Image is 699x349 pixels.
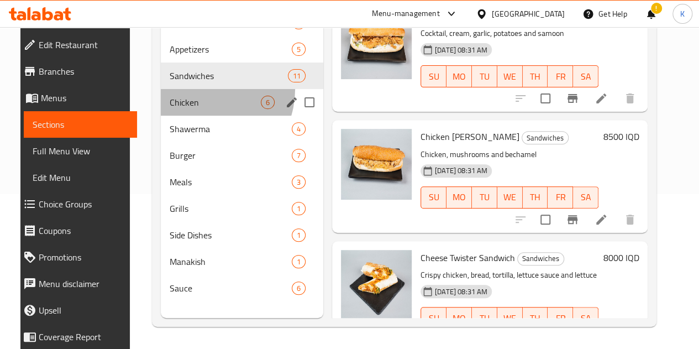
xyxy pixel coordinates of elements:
span: WE [502,69,518,85]
span: 1 [292,204,305,214]
button: SA [573,65,598,87]
span: Coupons [39,224,128,237]
div: Chicken6edit [161,89,323,116]
span: Select to update [534,87,557,110]
span: Coverage Report [39,330,128,343]
span: [DATE] 08:31 AM [430,287,492,297]
p: Chicken, mushrooms and bechamel [421,148,598,162]
span: 1 [292,257,305,267]
button: TH [523,307,548,329]
span: WE [502,189,518,205]
a: Promotions [14,244,137,270]
span: SU [425,310,442,326]
span: 11 [288,71,305,81]
button: SU [421,307,446,329]
a: Menus [14,85,137,111]
span: [DATE] 08:31 AM [430,45,492,55]
img: Crispy Chicken Sandwich [341,8,412,79]
img: Cheese Twister Sandwich [341,250,412,321]
button: TH [523,186,548,209]
span: [DATE] 08:31 AM [430,165,492,176]
span: FR [552,189,569,205]
div: Grills1 [161,195,323,222]
p: Crispy chicken, bread, tortilla, lettuce sauce and lettuce [421,268,598,282]
div: Side Dishes1 [161,222,323,248]
span: TU [476,189,493,205]
span: Side Dishes [170,228,292,242]
span: TH [527,189,544,205]
div: Meals3 [161,169,323,195]
a: Edit menu item [595,213,608,226]
span: Edit Restaurant [39,38,128,51]
span: 5 [292,44,305,55]
h6: 8500 IQD [603,129,639,144]
span: Full Menu View [33,144,128,158]
span: Select to update [534,208,557,231]
div: items [292,202,306,215]
div: items [292,149,306,162]
span: 4 [292,124,305,134]
span: Manakish [170,255,292,268]
span: Sandwiches [170,69,287,82]
div: Sandwiches [517,252,564,265]
span: SA [577,69,594,85]
div: items [288,69,306,82]
span: Edit Menu [33,171,128,184]
span: TU [476,69,493,85]
span: Appetizers [170,43,292,56]
a: Full Menu View [24,138,137,164]
a: Edit menu item [595,92,608,105]
span: Chicken [PERSON_NAME] [421,128,519,145]
button: TU [472,307,497,329]
div: [GEOGRAPHIC_DATA] [492,8,565,20]
a: Edit Restaurant [14,32,137,58]
div: items [292,122,306,136]
a: Choice Groups [14,191,137,217]
div: Sandwiches11 [161,62,323,89]
span: MO [451,310,467,326]
button: Branch-specific-item [559,85,586,112]
div: items [292,282,306,295]
div: Shawerma4 [161,116,323,142]
div: Sauce6 [161,275,323,301]
a: Menu disclaimer [14,270,137,297]
span: FR [552,310,569,326]
span: Grills [170,202,292,215]
span: K [680,8,685,20]
span: Shawerma [170,122,292,136]
span: SA [577,189,594,205]
div: Menu-management [372,7,440,20]
button: TH [523,65,548,87]
div: items [292,175,306,189]
span: Sandwiches [518,252,564,265]
span: 6 [292,283,305,294]
h6: 8000 IQD [603,250,639,265]
img: Chicken Alfredo Sandwich [341,129,412,200]
button: WE [497,307,523,329]
button: SA [573,186,598,209]
span: Branches [39,65,128,78]
div: items [292,43,306,56]
p: Cocktail, cream, garlic, potatoes and samoon [421,27,598,40]
span: FR [552,69,569,85]
a: Coupons [14,217,137,244]
span: 6 [261,97,274,108]
span: SU [425,189,442,205]
button: MO [446,307,472,329]
button: FR [548,307,573,329]
button: Branch-specific-item [559,206,586,233]
a: Branches [14,58,137,85]
span: Sauce [170,282,292,295]
button: edit [283,94,300,111]
span: 3 [292,177,305,187]
span: 1 [292,230,305,241]
span: Promotions [39,251,128,264]
a: Upsell [14,297,137,324]
a: Edit Menu [24,164,137,191]
button: MO [446,186,472,209]
span: Burger [170,149,292,162]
